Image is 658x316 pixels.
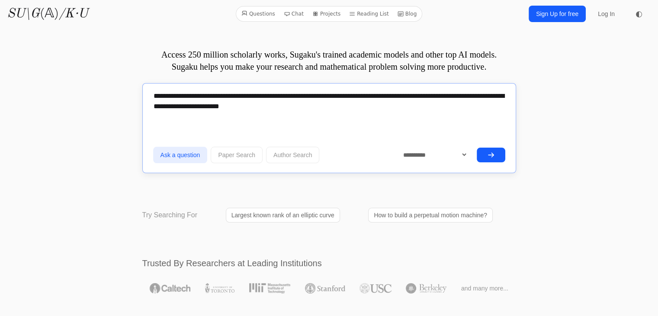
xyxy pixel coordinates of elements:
button: Paper Search [211,147,263,163]
a: Sign Up for free [529,6,586,22]
a: SU\G(𝔸)/K·U [7,6,88,22]
i: SU\G [7,7,40,20]
i: /K·U [59,7,88,20]
a: Projects [309,8,344,19]
p: Access 250 million scholarly works, Sugaku's trained academic models and other top AI models. Sug... [142,48,516,73]
a: How to build a perpetual motion machine? [368,208,493,222]
span: ◐ [636,10,642,18]
p: Try Searching For [142,210,197,220]
img: University of Toronto [205,283,234,293]
button: ◐ [630,5,648,23]
button: Ask a question [153,147,208,163]
a: Log In [593,6,620,22]
button: Author Search [266,147,320,163]
span: and many more... [461,284,508,293]
img: Caltech [150,283,190,293]
img: MIT [249,283,290,293]
img: UC Berkeley [406,283,446,293]
img: USC [359,283,391,293]
a: Blog [394,8,420,19]
a: Questions [238,8,279,19]
h2: Trusted By Researchers at Leading Institutions [142,257,516,269]
a: Chat [280,8,307,19]
img: Stanford [305,283,345,293]
a: Largest known rank of an elliptic curve [226,208,340,222]
a: Reading List [346,8,392,19]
